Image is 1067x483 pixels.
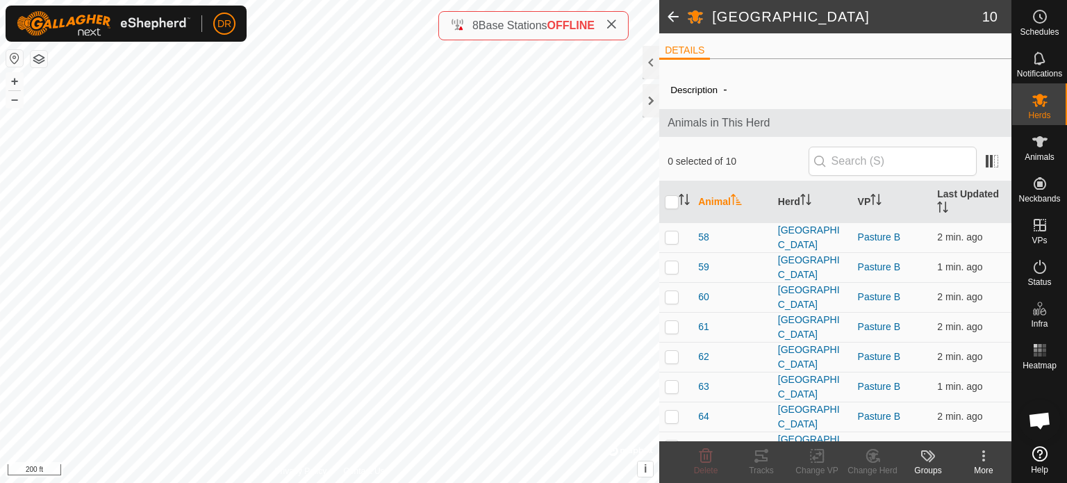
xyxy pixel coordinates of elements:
[734,464,789,477] div: Tracks
[6,73,23,90] button: +
[698,350,709,364] span: 62
[778,373,847,402] div: [GEOGRAPHIC_DATA]
[718,78,732,101] span: -
[778,253,847,282] div: [GEOGRAPHIC_DATA]
[1018,195,1060,203] span: Neckbands
[789,464,845,477] div: Change VP
[845,464,900,477] div: Change Herd
[547,19,595,31] span: OFFLINE
[698,409,709,424] span: 64
[937,441,982,452] span: Sep 12, 2025, 7:53 AM
[343,465,384,477] a: Contact Us
[694,466,718,475] span: Delete
[1027,278,1051,286] span: Status
[937,231,982,243] span: Sep 12, 2025, 7:53 AM
[858,411,900,422] a: Pasture B
[6,50,23,67] button: Reset Map
[858,261,900,272] a: Pasture B
[472,19,479,31] span: 8
[800,196,811,207] p-sorticon: Activate to sort
[679,196,690,207] p-sorticon: Activate to sort
[698,230,709,245] span: 58
[778,283,847,312] div: [GEOGRAPHIC_DATA]
[6,91,23,108] button: –
[932,181,1011,223] th: Last Updated
[698,320,709,334] span: 61
[698,290,709,304] span: 60
[937,261,982,272] span: Sep 12, 2025, 7:53 AM
[809,147,977,176] input: Search (S)
[852,181,932,223] th: VP
[858,231,900,243] a: Pasture B
[778,343,847,372] div: [GEOGRAPHIC_DATA]
[778,432,847,461] div: [GEOGRAPHIC_DATA]
[668,115,1003,131] span: Animals in This Herd
[1031,466,1048,474] span: Help
[778,402,847,432] div: [GEOGRAPHIC_DATA]
[31,51,47,67] button: Map Layers
[693,181,772,223] th: Animal
[731,196,742,207] p-sorticon: Activate to sort
[937,291,982,302] span: Sep 12, 2025, 7:53 AM
[1019,400,1061,441] div: Open chat
[275,465,327,477] a: Privacy Policy
[858,381,900,392] a: Pasture B
[956,464,1011,477] div: More
[772,181,852,223] th: Herd
[479,19,547,31] span: Base Stations
[659,43,710,60] li: DETAILS
[698,379,709,394] span: 63
[982,6,998,27] span: 10
[670,85,718,95] label: Description
[858,321,900,332] a: Pasture B
[858,291,900,302] a: Pasture B
[778,223,847,252] div: [GEOGRAPHIC_DATA]
[870,196,882,207] p-sorticon: Activate to sort
[858,351,900,362] a: Pasture B
[17,11,190,36] img: Gallagher Logo
[937,204,948,215] p-sorticon: Activate to sort
[937,411,982,422] span: Sep 12, 2025, 7:53 AM
[644,463,647,475] span: i
[1017,69,1062,78] span: Notifications
[1031,320,1048,328] span: Infra
[900,464,956,477] div: Groups
[1023,361,1057,370] span: Heatmap
[1025,153,1054,161] span: Animals
[1020,28,1059,36] span: Schedules
[937,381,982,392] span: Sep 12, 2025, 7:54 AM
[698,439,709,454] span: 65
[668,154,808,169] span: 0 selected of 10
[1032,236,1047,245] span: VPs
[712,8,982,25] h2: [GEOGRAPHIC_DATA]
[937,351,982,362] span: Sep 12, 2025, 7:53 AM
[638,461,653,477] button: i
[698,260,709,275] span: 59
[937,321,982,332] span: Sep 12, 2025, 7:53 AM
[1028,111,1050,120] span: Herds
[1012,441,1067,480] a: Help
[217,17,231,31] span: DR
[778,313,847,342] div: [GEOGRAPHIC_DATA]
